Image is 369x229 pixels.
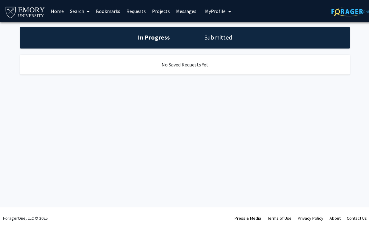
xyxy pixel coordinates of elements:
a: Messages [173,0,199,22]
a: Bookmarks [93,0,123,22]
img: Emory University Logo [5,5,46,19]
a: Press & Media [235,215,261,221]
a: Terms of Use [267,215,292,221]
a: Home [48,0,67,22]
a: Privacy Policy [298,215,323,221]
iframe: Chat [5,201,26,224]
a: Search [67,0,93,22]
h1: Submitted [203,33,234,42]
a: Contact Us [347,215,367,221]
span: My Profile [205,8,226,14]
a: Projects [149,0,173,22]
div: No Saved Requests Yet [20,55,350,74]
h1: In Progress [136,33,172,42]
a: Requests [123,0,149,22]
a: About [330,215,341,221]
div: ForagerOne, LLC © 2025 [3,207,48,229]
